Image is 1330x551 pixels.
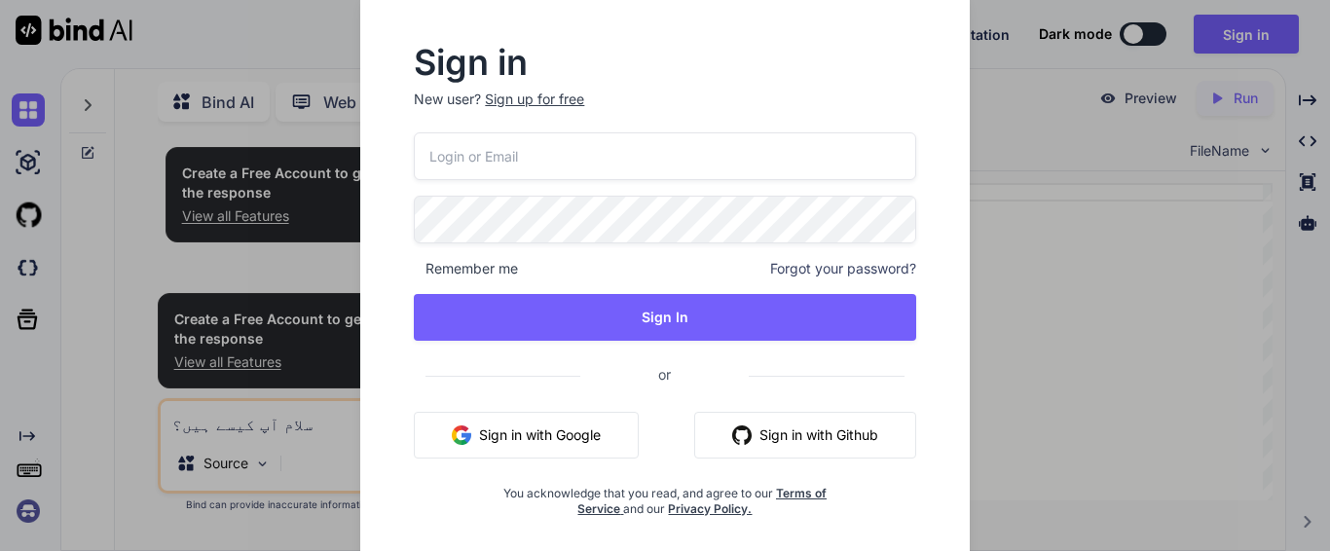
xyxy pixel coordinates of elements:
p: New user? [414,90,915,132]
div: Sign up for free [485,90,584,109]
button: Sign In [414,294,915,341]
a: Terms of Service [577,486,827,516]
span: or [580,350,749,398]
a: Privacy Policy. [668,501,752,516]
button: Sign in with Google [414,412,639,459]
div: You acknowledge that you read, and agree to our and our [498,474,832,517]
button: Sign in with Github [694,412,916,459]
h2: Sign in [414,47,915,78]
img: github [732,425,752,445]
span: Forgot your password? [770,259,916,278]
img: google [452,425,471,445]
input: Login or Email [414,132,915,180]
span: Remember me [414,259,518,278]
